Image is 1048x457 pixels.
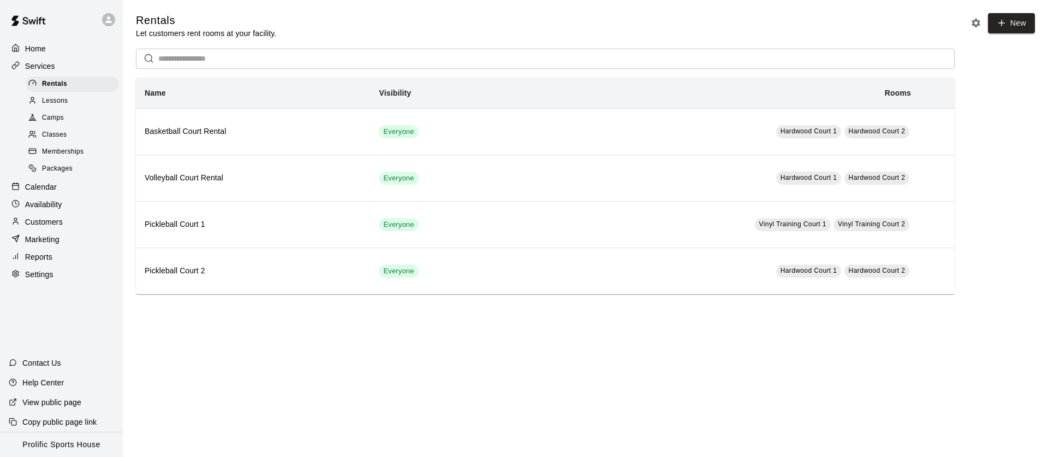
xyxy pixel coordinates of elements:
p: Calendar [25,181,57,192]
p: Availability [25,199,62,210]
span: Hardwood Court 2 [849,127,906,135]
a: Settings [9,266,114,283]
a: Availability [9,196,114,213]
a: Home [9,40,114,57]
span: Memberships [42,147,84,157]
div: Rentals [26,77,118,92]
a: New [988,13,1035,33]
p: Services [25,61,55,72]
a: Customers [9,214,114,230]
div: This service is visible to all of your customers [379,172,418,185]
span: Camps [42,113,64,124]
span: Everyone [379,173,418,184]
p: Copy public page link [22,417,97,427]
p: Prolific Sports House [22,439,100,450]
span: Lessons [42,96,68,107]
div: This service is visible to all of your customers [379,218,418,231]
p: Marketing [25,234,59,245]
a: Classes [26,127,123,144]
b: Rooms [885,89,911,97]
p: Contact Us [22,358,61,368]
a: Marketing [9,231,114,248]
a: Calendar [9,179,114,195]
span: Hardwood Court 1 [781,267,837,274]
div: This service is visible to all of your customers [379,125,418,138]
a: Camps [26,110,123,127]
div: Classes [26,127,118,143]
p: Reports [25,251,52,262]
span: Packages [42,163,73,174]
p: Settings [25,269,53,280]
a: Memberships [26,144,123,161]
h6: Pickleball Court 1 [145,219,361,231]
div: Memberships [26,144,118,160]
span: Hardwood Court 2 [849,267,906,274]
p: Let customers rent rooms at your facility. [136,28,276,39]
span: Hardwood Court 1 [781,127,837,135]
p: Help Center [22,377,64,388]
span: Everyone [379,127,418,137]
a: Lessons [26,92,123,109]
span: Vinyl Training Court 1 [759,220,826,228]
div: This service is visible to all of your customers [379,265,418,278]
p: View public page [22,397,81,408]
h5: Rentals [136,13,276,28]
h6: Pickleball Court 2 [145,265,361,277]
b: Visibility [379,89,411,97]
button: Rental settings [968,15,984,31]
span: Vinyl Training Court 2 [838,220,905,228]
span: Hardwood Court 2 [849,174,906,181]
p: Home [25,43,46,54]
table: simple table [136,78,955,294]
span: Rentals [42,79,67,90]
div: Lessons [26,93,118,109]
a: Rentals [26,75,123,92]
b: Name [145,89,166,97]
h6: Volleyball Court Rental [145,172,361,184]
div: Packages [26,161,118,177]
p: Customers [25,216,63,227]
span: Everyone [379,266,418,277]
a: Packages [26,161,123,178]
span: Classes [42,130,67,140]
a: Services [9,58,114,74]
a: Reports [9,249,114,265]
span: Everyone [379,220,418,230]
h6: Basketball Court Rental [145,126,361,138]
span: Hardwood Court 1 [781,174,837,181]
div: Camps [26,110,118,126]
